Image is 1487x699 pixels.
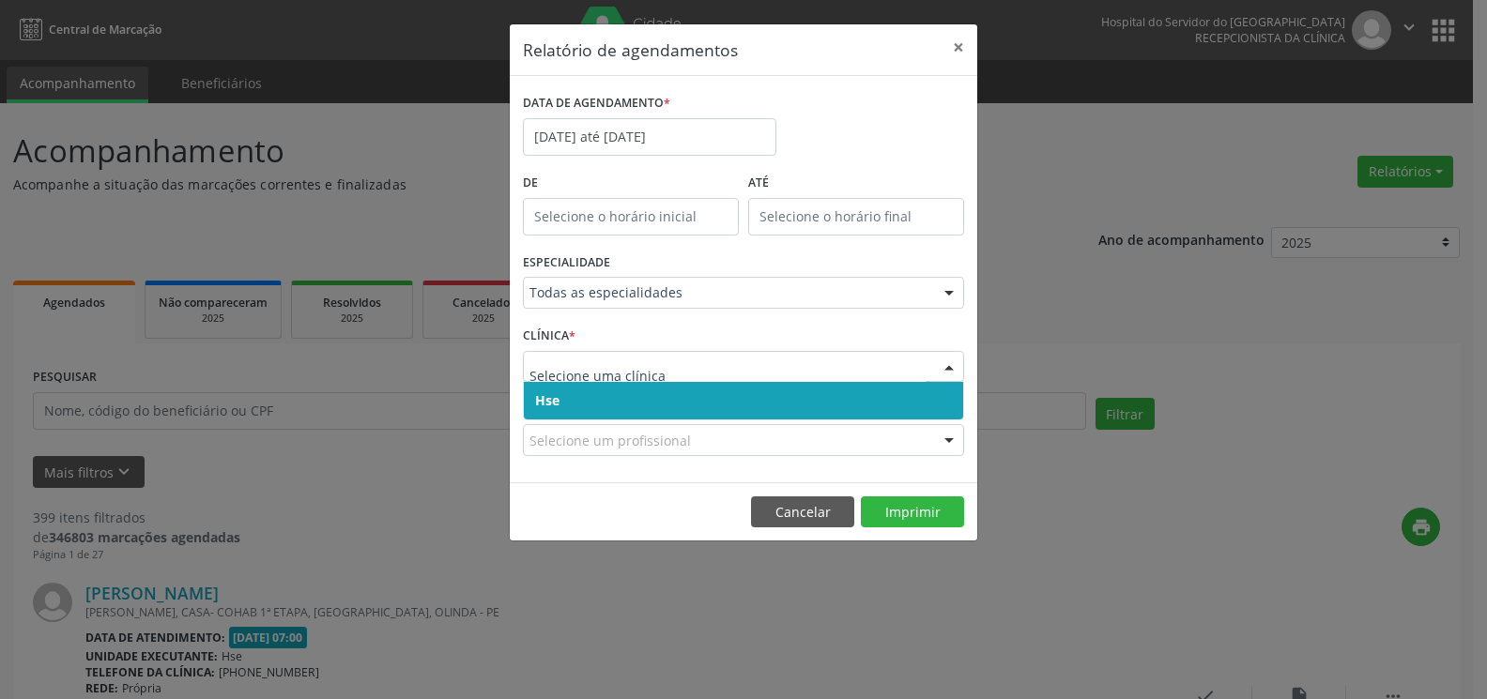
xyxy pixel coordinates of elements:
[861,496,964,528] button: Imprimir
[748,198,964,236] input: Selecione o horário final
[523,198,739,236] input: Selecione o horário inicial
[529,283,926,302] span: Todas as especialidades
[940,24,977,70] button: Close
[523,249,610,278] label: ESPECIALIDADE
[523,169,739,198] label: De
[748,169,964,198] label: ATÉ
[535,391,560,409] span: Hse
[523,89,670,118] label: DATA DE AGENDAMENTO
[523,38,738,62] h5: Relatório de agendamentos
[751,496,854,528] button: Cancelar
[523,322,575,351] label: CLÍNICA
[523,118,776,156] input: Selecione uma data ou intervalo
[529,357,926,395] input: Selecione uma clínica
[529,431,691,450] span: Selecione um profissional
